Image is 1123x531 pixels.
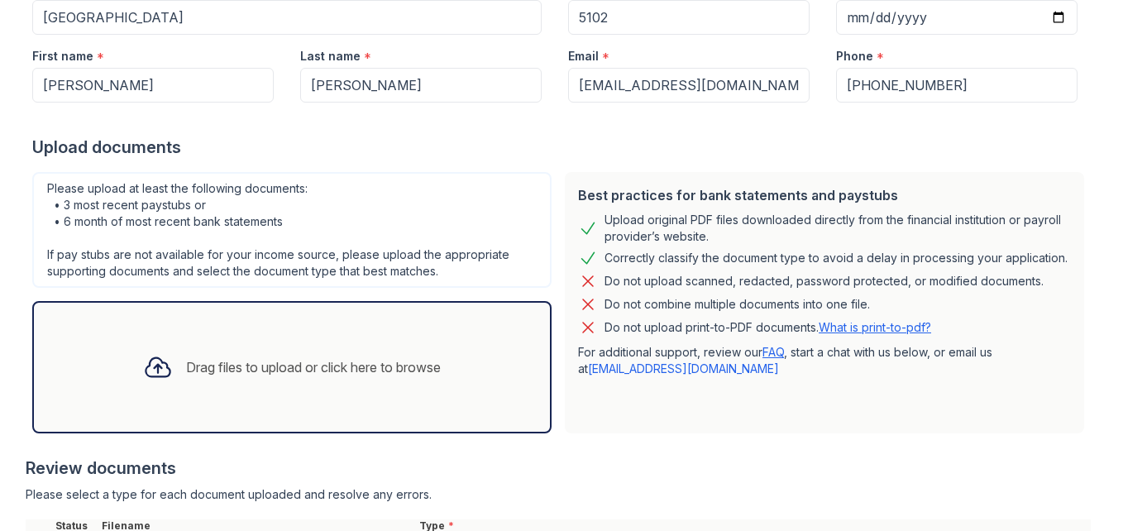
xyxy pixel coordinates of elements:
div: Upload documents [32,136,1091,159]
div: Do not combine multiple documents into one file. [605,294,870,314]
p: Do not upload print-to-PDF documents. [605,319,931,336]
div: Upload original PDF files downloaded directly from the financial institution or payroll provider’... [605,212,1071,245]
a: FAQ [762,345,784,359]
p: For additional support, review our , start a chat with us below, or email us at [578,344,1071,377]
a: [EMAIL_ADDRESS][DOMAIN_NAME] [588,361,779,376]
label: Email [568,48,599,65]
div: Review documents [26,457,1091,480]
div: Please upload at least the following documents: • 3 most recent paystubs or • 6 month of most rec... [32,172,552,288]
div: Please select a type for each document uploaded and resolve any errors. [26,486,1091,503]
label: Last name [300,48,361,65]
a: What is print-to-pdf? [819,320,931,334]
label: Phone [836,48,873,65]
div: Best practices for bank statements and paystubs [578,185,1071,205]
label: First name [32,48,93,65]
div: Do not upload scanned, redacted, password protected, or modified documents. [605,271,1044,291]
div: Correctly classify the document type to avoid a delay in processing your application. [605,248,1068,268]
div: Drag files to upload or click here to browse [186,357,441,377]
